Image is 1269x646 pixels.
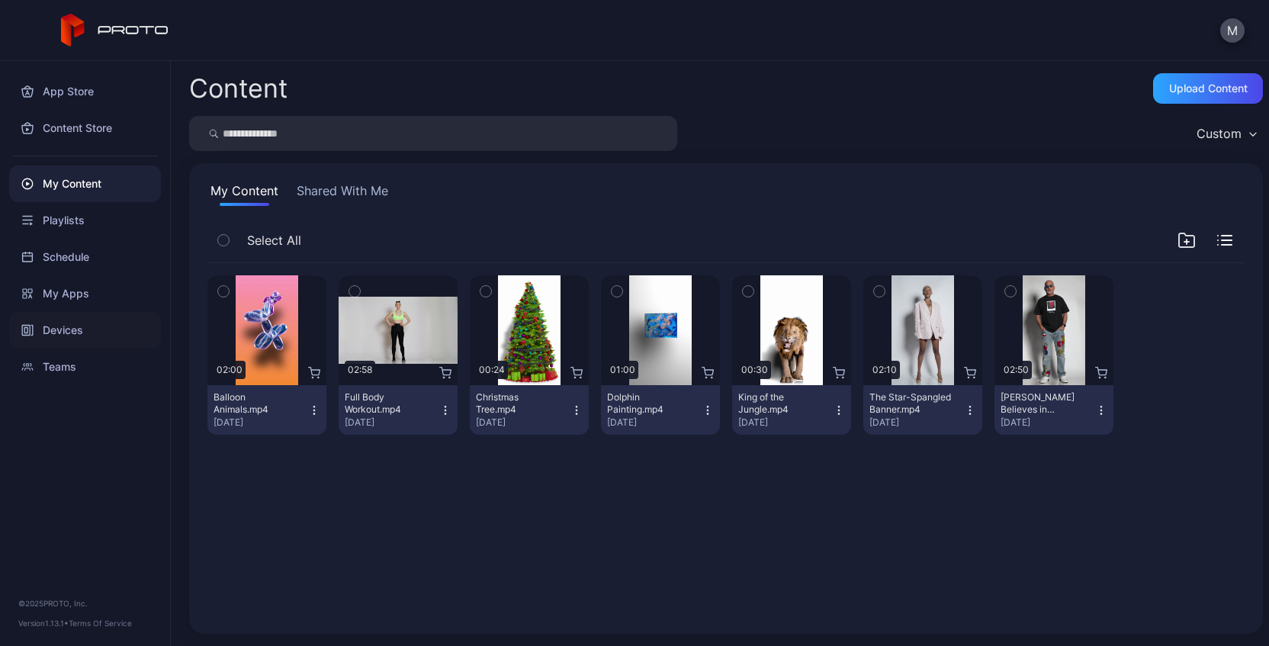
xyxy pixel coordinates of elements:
[9,349,161,385] a: Teams
[9,73,161,110] a: App Store
[207,182,281,206] button: My Content
[339,385,458,435] button: Full Body Workout.mp4[DATE]
[69,619,132,628] a: Terms Of Service
[9,166,161,202] a: My Content
[476,416,570,429] div: [DATE]
[294,182,391,206] button: Shared With Me
[345,416,439,429] div: [DATE]
[9,239,161,275] a: Schedule
[738,391,822,416] div: King of the Jungle.mp4
[1189,116,1263,151] button: Custom
[869,416,964,429] div: [DATE]
[207,385,326,435] button: Balloon Animals.mp4[DATE]
[9,275,161,312] a: My Apps
[9,110,161,146] a: Content Store
[1197,126,1242,141] div: Custom
[9,312,161,349] a: Devices
[732,385,851,435] button: King of the Jungle.mp4[DATE]
[345,391,429,416] div: Full Body Workout.mp4
[214,391,297,416] div: Balloon Animals.mp4
[214,416,308,429] div: [DATE]
[9,202,161,239] a: Playlists
[1001,391,1084,416] div: Howie Mandel Believes in Proto.mp4
[601,385,720,435] button: Dolphin Painting.mp4[DATE]
[1169,82,1248,95] div: Upload Content
[1220,18,1245,43] button: M
[607,416,702,429] div: [DATE]
[247,231,301,249] span: Select All
[470,385,589,435] button: Christmas Tree.mp4[DATE]
[1001,416,1095,429] div: [DATE]
[18,619,69,628] span: Version 1.13.1 •
[607,391,691,416] div: Dolphin Painting.mp4
[869,391,953,416] div: The Star-Spangled Banner.mp4
[189,76,288,101] div: Content
[476,391,560,416] div: Christmas Tree.mp4
[738,416,833,429] div: [DATE]
[994,385,1113,435] button: [PERSON_NAME] Believes in Proto.mp4[DATE]
[18,597,152,609] div: © 2025 PROTO, Inc.
[863,385,982,435] button: The Star-Spangled Banner.mp4[DATE]
[1153,73,1263,104] button: Upload Content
